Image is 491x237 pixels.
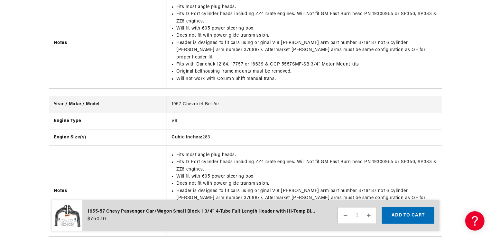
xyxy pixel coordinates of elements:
li: Will not work with Column Shift manual trans. [176,75,437,83]
th: Engine Type [49,113,167,129]
li: Fits D-Port cylinder heads including ZZ4 crate engines. Will Not fit GM Fast Burn head PN 1930095... [176,11,437,25]
span: $750.10 [88,215,106,223]
li: Fits most angle plug heads. [176,152,437,159]
li: Fits most angle plug heads. [176,4,437,11]
li: Will fit with 605 power steering box. [176,173,437,180]
li: Header is designed to fit cars using original V-8 [PERSON_NAME] arm part number 3719487 not 6 cyl... [176,39,437,61]
div: 1955-57 Chevy Passenger Car/Wagon Small Block 1 3/4" 4-Tube Full Length Header with Hi-Temp Black... [88,208,317,215]
td: 283 [167,129,442,146]
th: Notes [49,146,167,236]
td: V8 [167,113,442,129]
li: Header is designed to fit cars using original V-8 [PERSON_NAME] arm part number 3719487 not 6 cyl... [176,188,437,209]
li: Fits with Danchuk 12184, 17757 or 16639 & CCP 5557SMF-SB 3/4" Motor Mount kits [176,61,437,68]
li: Will fit with 605 power steering box. [176,25,437,32]
td: 1957 Chevrolet Bel Air [167,96,442,113]
th: Year / Make / Model [49,96,167,113]
img: 1955-57 Chevy Passenger Car/Wagon Small Block 1 3/4" 4-Tube Full Length Header with Hi-Temp Black... [51,200,82,231]
th: Engine Size(s) [49,129,167,146]
li: Original bellhousing frame mounts must be removed. [176,68,437,75]
li: Does not fit with power glide transmission. [176,180,437,187]
button: Add to cart [382,207,434,224]
strong: Cubic Inches: [171,135,202,140]
li: Fits D-Port cylinder heads including ZZ4 crate engines. Will Not fit GM Fast Burn head PN 1930095... [176,159,437,173]
li: Does not fit with power glide transmission. [176,32,437,39]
